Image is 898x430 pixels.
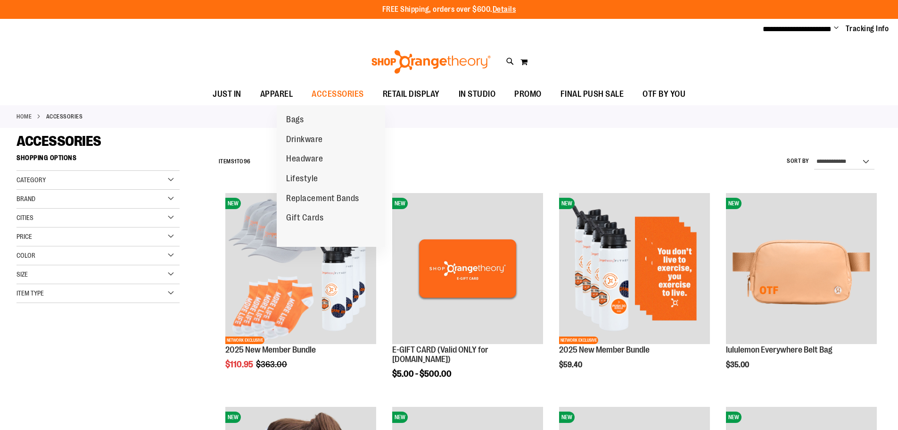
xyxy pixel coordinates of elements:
[834,24,839,34] button: Account menu
[225,198,241,209] span: NEW
[302,84,373,105] a: ACCESSORIES
[221,188,381,393] div: product
[559,198,575,209] span: NEW
[726,412,741,423] span: NEW
[382,4,516,15] p: FREE Shipping, orders over $600.
[277,189,369,209] a: Replacement Bands
[554,188,715,393] div: product
[225,360,255,369] span: $110.95
[16,289,44,297] span: Item Type
[203,84,251,105] a: JUST IN
[559,193,710,344] img: 2025 New Member Bundle
[234,158,237,165] span: 1
[256,360,288,369] span: $363.00
[560,84,624,105] span: FINAL PUSH SALE
[46,112,83,121] strong: ACCESSORIES
[277,110,313,130] a: Bags
[244,158,251,165] span: 96
[459,84,496,105] span: IN STUDIO
[225,345,316,354] a: 2025 New Member Bundle
[392,369,452,379] span: $5.00 - $500.00
[726,198,741,209] span: NEW
[726,345,832,354] a: lululemon Everywhere Belt Bag
[225,193,376,344] img: 2025 New Member Bundle
[286,115,304,126] span: Bags
[16,112,32,121] a: Home
[16,252,35,259] span: Color
[260,84,293,105] span: APPAREL
[251,84,303,105] a: APPAREL
[559,193,710,346] a: 2025 New Member BundleNEWNETWORK EXCLUSIVE
[392,198,408,209] span: NEW
[493,5,516,14] a: Details
[225,337,264,344] span: NETWORK EXCLUSIVE
[225,412,241,423] span: NEW
[392,193,543,344] img: E-GIFT CARD (Valid ONLY for ShopOrangetheory.com)
[846,24,889,34] a: Tracking Info
[213,84,241,105] span: JUST IN
[559,361,584,369] span: $59.40
[392,193,543,346] a: E-GIFT CARD (Valid ONLY for ShopOrangetheory.com)NEW
[370,50,492,74] img: Shop Orangetheory
[449,84,505,105] a: IN STUDIO
[286,135,323,146] span: Drinkware
[373,84,449,105] a: RETAIL DISPLAY
[387,188,548,402] div: product
[643,84,685,105] span: OTF BY YOU
[16,176,46,184] span: Category
[514,84,542,105] span: PROMO
[312,84,364,105] span: ACCESSORIES
[219,154,251,169] h2: Items to
[551,84,634,105] a: FINAL PUSH SALE
[16,150,180,171] strong: Shopping Options
[225,193,376,346] a: 2025 New Member BundleNEWNETWORK EXCLUSIVE
[559,412,575,423] span: NEW
[16,233,32,240] span: Price
[392,412,408,423] span: NEW
[787,157,809,165] label: Sort By
[286,213,323,225] span: Gift Cards
[277,130,332,150] a: Drinkware
[726,193,877,346] a: lululemon Everywhere Belt Bag NEW
[721,188,882,393] div: product
[726,361,750,369] span: $35.00
[559,345,650,354] a: 2025 New Member Bundle
[726,193,877,344] img: lululemon Everywhere Belt Bag
[286,174,318,185] span: Lifestyle
[505,84,551,105] a: PROMO
[16,133,101,149] span: ACCESSORIES
[392,345,488,364] a: E-GIFT CARD (Valid ONLY for [DOMAIN_NAME])
[633,84,695,105] a: OTF BY YOU
[277,208,333,228] a: Gift Cards
[559,337,598,344] span: NETWORK EXCLUSIVE
[277,105,385,247] ul: ACCESSORIES
[286,194,359,205] span: Replacement Bands
[277,169,328,189] a: Lifestyle
[383,84,440,105] span: RETAIL DISPLAY
[16,195,35,202] span: Brand
[277,149,332,169] a: Headware
[286,154,323,166] span: Headware
[16,270,28,278] span: Size
[16,214,33,221] span: Cities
